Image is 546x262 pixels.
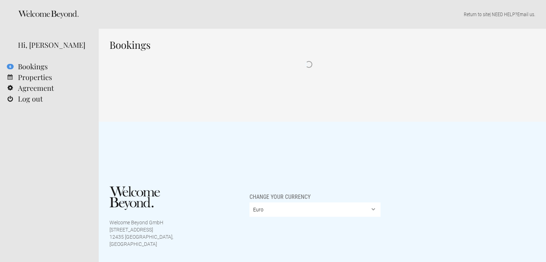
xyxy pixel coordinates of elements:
[109,186,160,210] img: Welcome Beyond
[517,11,534,17] a: Email us
[249,186,311,201] span: Change your currency
[7,64,14,69] flynt-notification-badge: 6
[249,202,381,217] select: Change your currency
[109,11,535,18] p: | NEED HELP? .
[109,39,508,50] h1: Bookings
[18,39,88,50] div: Hi, [PERSON_NAME]
[109,219,173,248] p: Welcome Beyond GmbH [STREET_ADDRESS] 12435 [GEOGRAPHIC_DATA], [GEOGRAPHIC_DATA]
[464,11,490,17] a: Return to site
